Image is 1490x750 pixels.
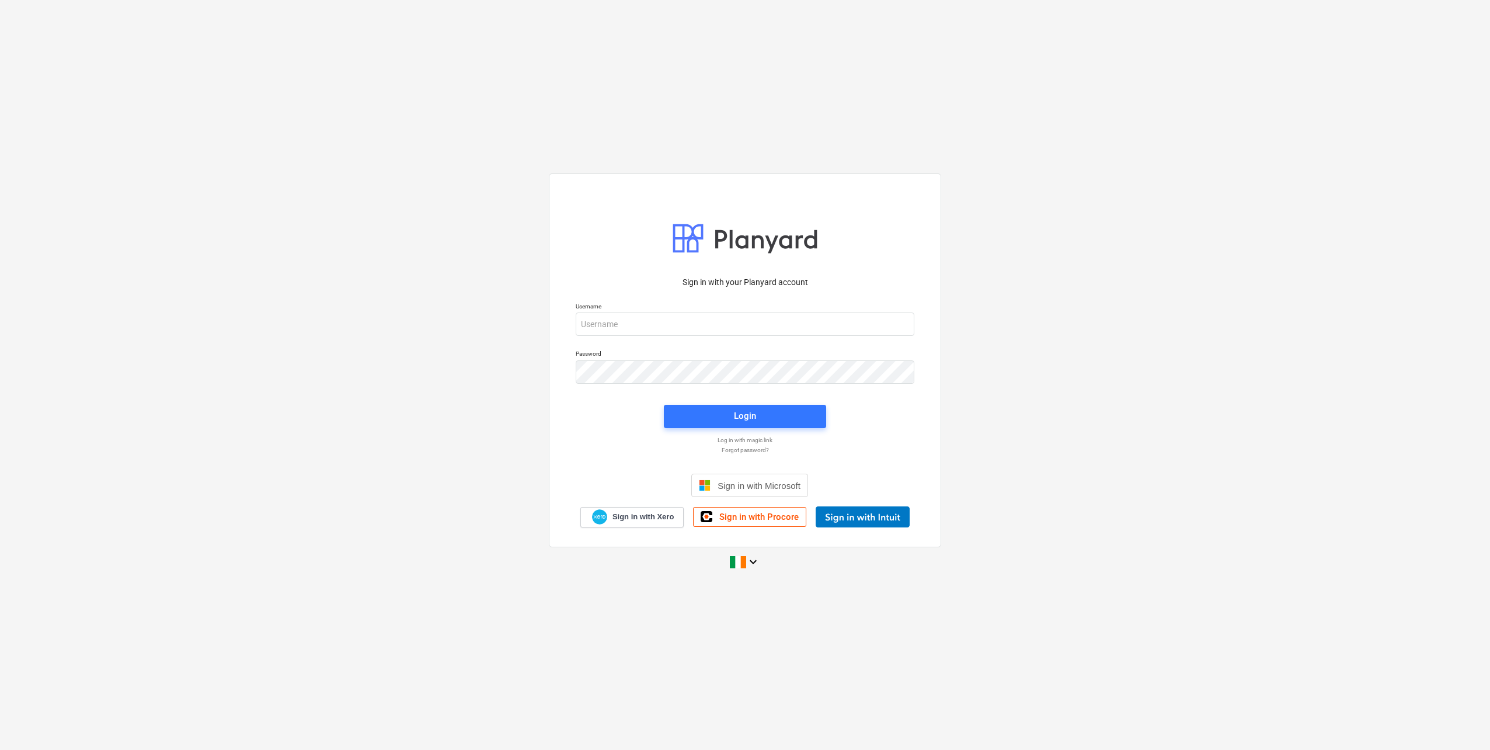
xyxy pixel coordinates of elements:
p: Sign in with your Planyard account [576,276,914,289]
a: Forgot password? [570,446,920,454]
a: Sign in with Procore [693,507,806,527]
p: Password [576,350,914,360]
i: keyboard_arrow_down [746,555,760,569]
button: Login [664,405,826,428]
p: Username [576,303,914,312]
span: Sign in with Procore [719,512,799,522]
div: Login [734,408,756,423]
img: Xero logo [592,509,607,525]
a: Sign in with Xero [580,507,684,527]
span: Sign in with Microsoft [718,481,800,491]
input: Username [576,312,914,336]
span: Sign in with Xero [612,512,674,522]
a: Log in with magic link [570,436,920,444]
img: Microsoft logo [699,480,711,491]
